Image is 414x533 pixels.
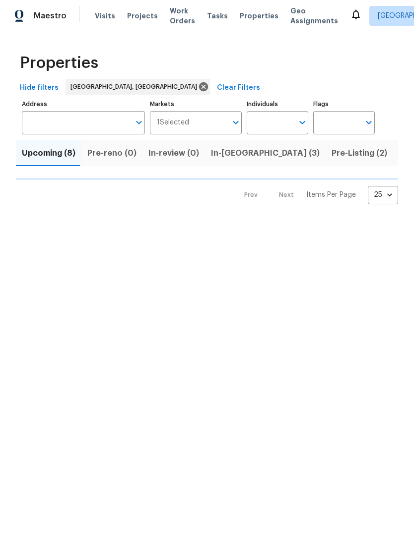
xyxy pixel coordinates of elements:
label: Flags [313,101,375,107]
nav: Pagination Navigation [235,186,398,204]
span: In-review (0) [148,146,199,160]
button: Clear Filters [213,79,264,97]
button: Hide filters [16,79,63,97]
span: Work Orders [170,6,195,26]
span: Geo Assignments [290,6,338,26]
button: Open [362,116,376,129]
span: In-[GEOGRAPHIC_DATA] (3) [211,146,320,160]
span: Properties [240,11,278,21]
span: 1 Selected [157,118,189,127]
span: Visits [95,11,115,21]
div: 25 [368,182,398,208]
span: Tasks [207,12,228,19]
span: Projects [127,11,158,21]
button: Open [229,116,243,129]
span: Pre-Listing (2) [332,146,387,160]
span: [GEOGRAPHIC_DATA], [GEOGRAPHIC_DATA] [70,82,201,92]
span: Pre-reno (0) [87,146,137,160]
div: [GEOGRAPHIC_DATA], [GEOGRAPHIC_DATA] [66,79,210,95]
label: Address [22,101,145,107]
p: Items Per Page [306,190,356,200]
span: Clear Filters [217,82,260,94]
button: Open [132,116,146,129]
span: Properties [20,58,98,68]
span: Maestro [34,11,67,21]
label: Individuals [247,101,308,107]
button: Open [295,116,309,129]
span: Upcoming (8) [22,146,75,160]
label: Markets [150,101,242,107]
span: Hide filters [20,82,59,94]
